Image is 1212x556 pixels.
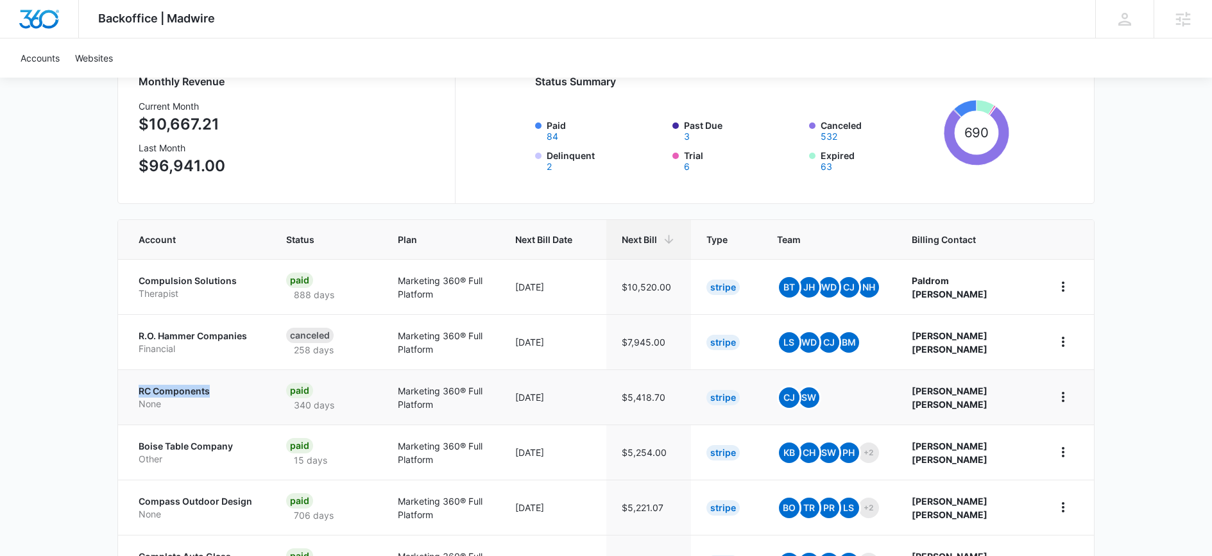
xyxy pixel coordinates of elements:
button: home [1053,276,1073,297]
label: Canceled [821,119,939,141]
a: R.O. Hammer CompaniesFinancial [139,330,255,355]
p: None [139,398,255,410]
div: Paid [286,493,313,509]
a: Boise Table CompanyOther [139,440,255,465]
span: CJ [819,332,839,353]
button: Trial [684,162,690,171]
p: Financial [139,342,255,355]
button: home [1053,332,1073,352]
p: 888 days [286,288,342,301]
p: Marketing 360® Full Platform [398,274,484,301]
span: JH [799,277,819,298]
h2: Status Summary [535,74,1009,89]
h2: Monthly Revenue [139,74,440,89]
div: Paid [286,383,313,398]
div: Stripe [706,280,740,295]
label: Trial [684,149,802,171]
span: KB [779,442,799,463]
p: Marketing 360® Full Platform [398,439,484,466]
label: Past Due [684,119,802,141]
td: [DATE] [500,314,606,369]
span: Account [139,233,237,246]
div: Stripe [706,500,740,516]
span: Status [286,233,348,246]
td: $5,221.07 [606,480,691,535]
p: 258 days [286,343,341,357]
p: Marketing 360® Full Platform [398,329,484,356]
span: NH [858,277,879,298]
p: 340 days [286,398,342,412]
tspan: 690 [964,124,989,140]
div: Stripe [706,335,740,350]
button: Paid [547,132,558,141]
p: Marketing 360® Full Platform [398,384,484,411]
td: [DATE] [500,259,606,314]
span: Type [706,233,728,246]
strong: [PERSON_NAME] [PERSON_NAME] [912,330,987,355]
span: CJ [779,387,799,408]
p: R.O. Hammer Companies [139,330,255,342]
span: WD [819,277,839,298]
a: Websites [67,38,121,78]
button: Expired [821,162,832,171]
p: Boise Table Company [139,440,255,453]
strong: [PERSON_NAME] [PERSON_NAME] [912,496,987,520]
button: Canceled [821,132,837,141]
span: BT [779,277,799,298]
strong: [PERSON_NAME] [PERSON_NAME] [912,385,987,410]
span: PH [839,442,859,463]
span: Team [777,233,862,246]
td: $5,254.00 [606,425,691,480]
p: Other [139,453,255,466]
span: CH [799,442,819,463]
span: Backoffice | Madwire [98,12,215,25]
span: Next Bill [622,233,657,246]
p: Therapist [139,287,255,300]
button: Delinquent [547,162,552,171]
button: home [1053,497,1073,518]
td: [DATE] [500,369,606,425]
label: Delinquent [547,149,665,171]
p: None [139,508,255,521]
a: Accounts [13,38,67,78]
button: home [1053,442,1073,462]
span: Billing Contact [912,233,1022,246]
span: TR [799,498,819,518]
span: BM [839,332,859,353]
td: $5,418.70 [606,369,691,425]
span: Plan [398,233,484,246]
a: RC ComponentsNone [139,385,255,410]
h3: Current Month [139,99,225,113]
h3: Last Month [139,141,225,155]
span: LS [839,498,859,518]
div: Paid [286,438,313,453]
p: 706 days [286,509,341,522]
strong: [PERSON_NAME] [PERSON_NAME] [912,441,987,465]
p: $10,667.21 [139,113,225,136]
span: BO [779,498,799,518]
span: SW [799,387,819,408]
a: Compass Outdoor DesignNone [139,495,255,520]
span: SW [819,442,839,463]
td: [DATE] [500,480,606,535]
span: LS [779,332,799,353]
div: Canceled [286,328,334,343]
span: WD [799,332,819,353]
strong: Paldrom [PERSON_NAME] [912,275,987,299]
span: +2 [858,498,879,518]
p: Marketing 360® Full Platform [398,494,484,521]
td: [DATE] [500,425,606,480]
label: Paid [547,119,665,141]
span: Next Bill Date [515,233,572,246]
div: Stripe [706,445,740,460]
a: Compulsion SolutionsTherapist [139,274,255,299]
span: PR [819,498,839,518]
td: $10,520.00 [606,259,691,314]
td: $7,945.00 [606,314,691,369]
div: Stripe [706,390,740,405]
label: Expired [821,149,939,171]
span: CJ [839,277,859,298]
p: RC Components [139,385,255,398]
p: 15 days [286,453,335,467]
div: Paid [286,273,313,288]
